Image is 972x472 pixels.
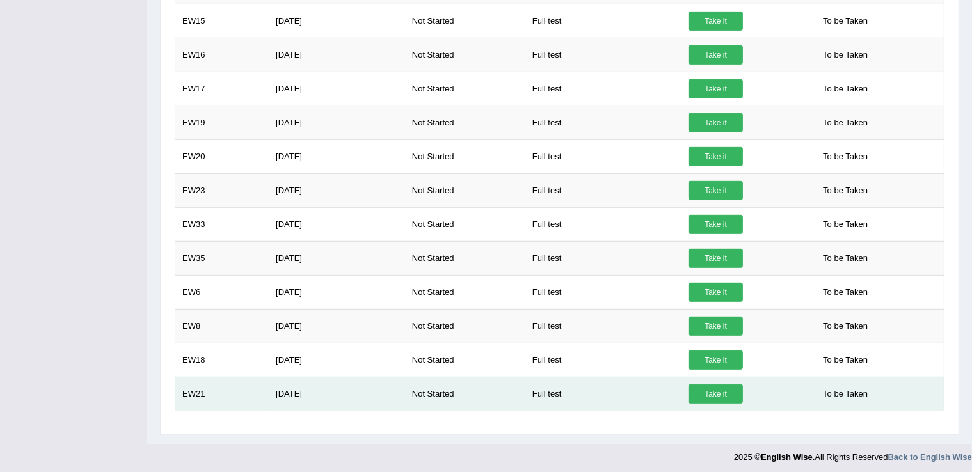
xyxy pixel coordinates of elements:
td: Full test [525,275,681,309]
td: EW6 [175,275,269,309]
td: [DATE] [269,139,405,173]
td: EW16 [175,38,269,72]
td: [DATE] [269,72,405,106]
td: Not Started [405,173,525,207]
td: [DATE] [269,377,405,411]
a: Take it [689,384,743,404]
td: EW23 [175,173,269,207]
a: Take it [689,215,743,234]
a: Take it [689,113,743,132]
td: Full test [525,173,681,207]
span: To be Taken [817,45,874,65]
td: [DATE] [269,106,405,139]
td: Full test [525,72,681,106]
td: [DATE] [269,38,405,72]
td: Not Started [405,72,525,106]
td: Not Started [405,343,525,377]
a: Take it [689,350,743,370]
td: Not Started [405,38,525,72]
td: Full test [525,309,681,343]
span: To be Taken [817,181,874,200]
td: EW20 [175,139,269,173]
td: [DATE] [269,241,405,275]
td: Not Started [405,275,525,309]
td: EW15 [175,4,269,38]
span: To be Taken [817,317,874,336]
a: Take it [689,249,743,268]
td: Full test [525,343,681,377]
a: Take it [689,181,743,200]
td: Full test [525,207,681,241]
td: Not Started [405,377,525,411]
a: Back to English Wise [888,452,972,462]
td: Full test [525,241,681,275]
td: [DATE] [269,173,405,207]
td: [DATE] [269,309,405,343]
td: Not Started [405,4,525,38]
td: EW21 [175,377,269,411]
a: Take it [689,147,743,166]
td: Not Started [405,309,525,343]
span: To be Taken [817,215,874,234]
a: Take it [689,317,743,336]
td: Not Started [405,207,525,241]
a: Take it [689,283,743,302]
td: Not Started [405,106,525,139]
td: EW33 [175,207,269,241]
td: Full test [525,377,681,411]
td: [DATE] [269,343,405,377]
span: To be Taken [817,384,874,404]
td: EW35 [175,241,269,275]
span: To be Taken [817,113,874,132]
td: [DATE] [269,4,405,38]
span: To be Taken [817,283,874,302]
td: Not Started [405,139,525,173]
span: To be Taken [817,350,874,370]
td: Full test [525,4,681,38]
a: Take it [689,45,743,65]
td: Full test [525,106,681,139]
a: Take it [689,12,743,31]
span: To be Taken [817,147,874,166]
span: To be Taken [817,12,874,31]
strong: English Wise. [761,452,815,462]
td: Full test [525,38,681,72]
a: Take it [689,79,743,98]
td: EW17 [175,72,269,106]
td: Not Started [405,241,525,275]
span: To be Taken [817,249,874,268]
td: Full test [525,139,681,173]
td: EW19 [175,106,269,139]
td: EW18 [175,343,269,377]
td: EW8 [175,309,269,343]
span: To be Taken [817,79,874,98]
td: [DATE] [269,275,405,309]
div: 2025 © All Rights Reserved [734,444,972,463]
td: [DATE] [269,207,405,241]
